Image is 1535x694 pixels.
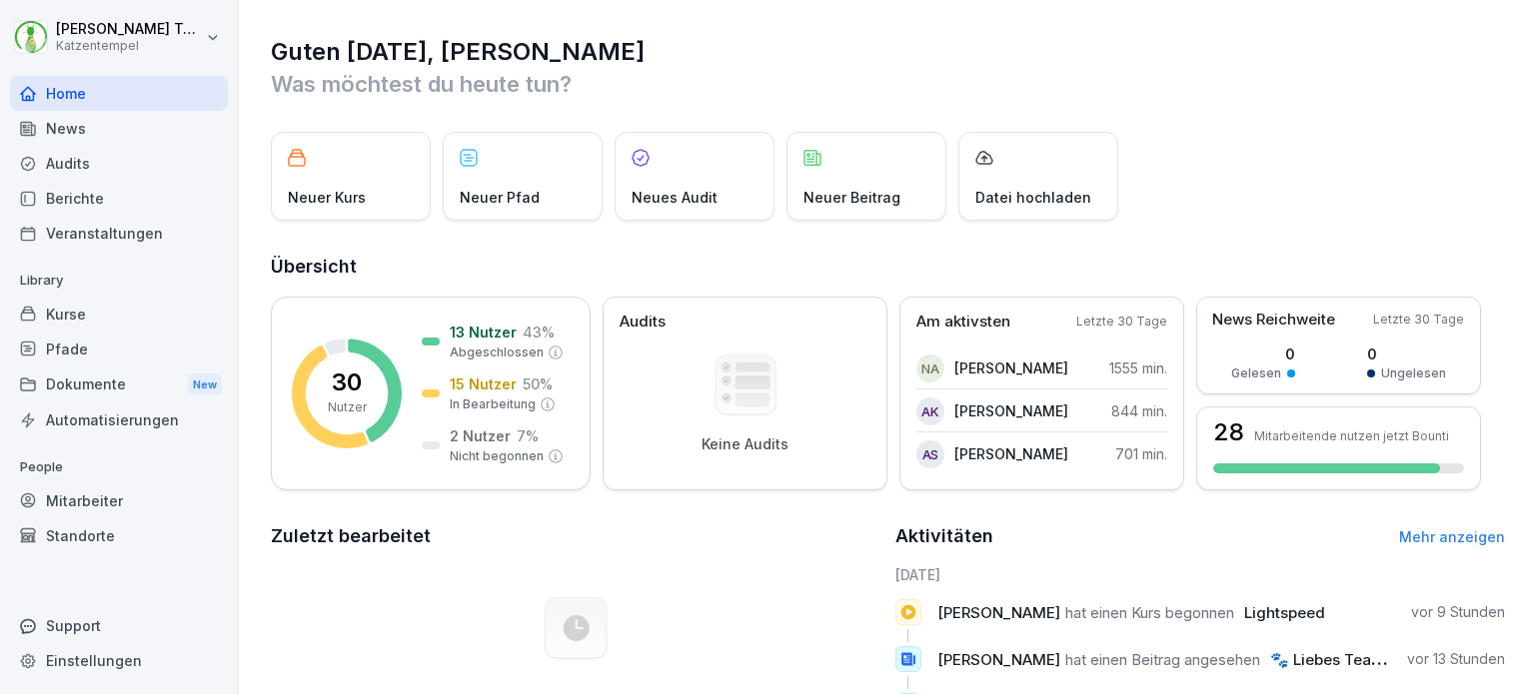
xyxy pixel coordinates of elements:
[954,357,1068,378] p: [PERSON_NAME]
[450,322,517,343] p: 13 Nutzer
[702,435,788,453] p: Keine Audits
[1076,313,1167,331] p: Letzte 30 Tage
[620,311,666,334] p: Audits
[10,181,228,216] a: Berichte
[271,36,1505,68] h1: Guten [DATE], [PERSON_NAME]
[10,608,228,643] div: Support
[10,332,228,366] a: Pfade
[1109,357,1167,378] p: 1555 min.
[895,522,993,550] h2: Aktivitäten
[1254,428,1449,443] p: Mitarbeitende nutzen jetzt Bounti
[1399,528,1505,545] a: Mehr anzeigen
[56,21,202,38] p: [PERSON_NAME] Terjung
[975,187,1091,208] p: Datei hochladen
[517,425,539,446] p: 7 %
[1244,603,1325,622] span: Lightspeed
[937,603,1060,622] span: [PERSON_NAME]
[10,146,228,181] a: Audits
[954,443,1068,464] p: [PERSON_NAME]
[1213,420,1244,444] h3: 28
[1231,344,1295,364] p: 0
[450,447,544,465] p: Nicht begonnen
[916,311,1010,334] p: Am aktivsten
[1231,364,1281,382] p: Gelesen
[1212,309,1335,332] p: News Reichweite
[10,518,228,553] a: Standorte
[1373,311,1464,329] p: Letzte 30 Tage
[803,187,900,208] p: Neuer Beitrag
[916,354,944,382] div: NA
[1381,364,1446,382] p: Ungelesen
[460,187,540,208] p: Neuer Pfad
[916,397,944,425] div: AK
[10,483,228,518] a: Mitarbeiter
[1411,602,1505,622] p: vor 9 Stunden
[937,650,1060,669] span: [PERSON_NAME]
[10,366,228,403] div: Dokumente
[450,344,544,361] p: Abgeschlossen
[271,253,1505,281] h2: Übersicht
[271,522,881,550] h2: Zuletzt bearbeitet
[1111,400,1167,421] p: 844 min.
[10,643,228,678] a: Einstellungen
[450,425,511,446] p: 2 Nutzer
[332,370,362,394] p: 30
[10,216,228,251] a: Veranstaltungen
[10,111,228,146] a: News
[1065,650,1260,669] span: hat einen Beitrag angesehen
[523,322,555,343] p: 43 %
[328,398,367,416] p: Nutzer
[1367,344,1446,364] p: 0
[10,366,228,403] a: DokumenteNew
[895,564,1506,585] h6: [DATE]
[10,297,228,332] a: Kurse
[1065,603,1234,622] span: hat einen Kurs begonnen
[188,373,222,396] div: New
[271,68,1505,100] p: Was möchtest du heute tun?
[1407,649,1505,669] p: vor 13 Stunden
[450,373,517,394] p: 15 Nutzer
[10,402,228,437] a: Automatisierungen
[916,440,944,468] div: AS
[10,451,228,483] p: People
[632,187,718,208] p: Neues Audit
[10,76,228,111] a: Home
[523,373,553,394] p: 50 %
[1115,443,1167,464] p: 701 min.
[954,400,1068,421] p: [PERSON_NAME]
[10,265,228,297] p: Library
[288,187,366,208] p: Neuer Kurs
[450,395,536,413] p: In Bearbeitung
[56,39,202,53] p: Katzentempel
